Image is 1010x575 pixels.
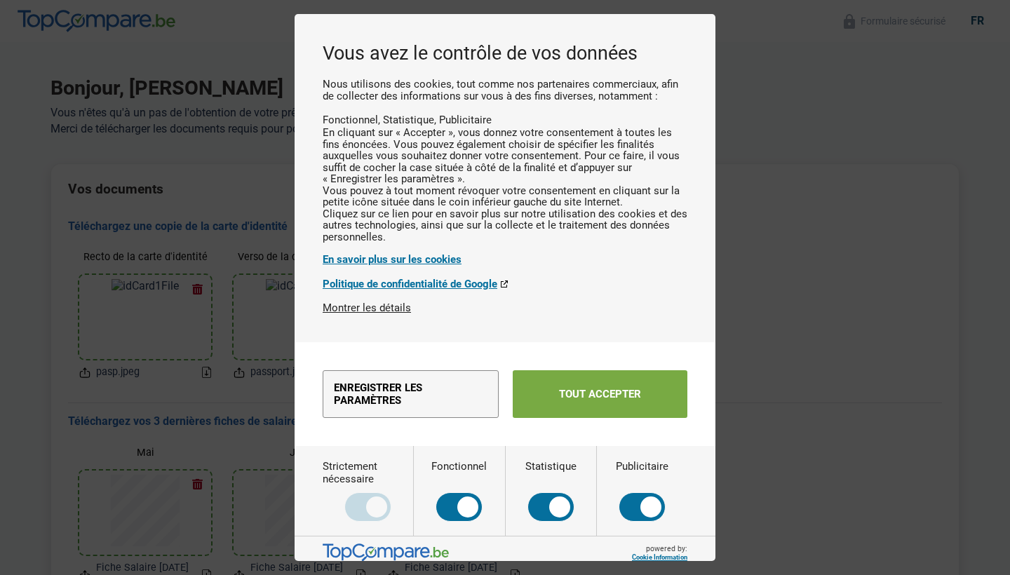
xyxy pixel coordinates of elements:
img: logo [323,543,449,562]
label: Strictement nécessaire [323,460,413,522]
label: Statistique [525,460,577,522]
button: Tout accepter [513,370,687,418]
li: Fonctionnel [323,114,383,126]
li: Statistique [383,114,439,126]
button: Enregistrer les paramètres [323,370,499,418]
button: Montrer les détails [323,302,411,314]
li: Publicitaire [439,114,492,126]
div: Nous utilisons des cookies, tout comme nos partenaires commerciaux, afin de collecter des informa... [323,79,687,302]
a: Politique de confidentialité de Google [323,278,687,290]
a: En savoir plus sur les cookies [323,253,687,266]
span: powered by: [632,544,687,561]
label: Publicitaire [616,460,668,522]
h2: Vous avez le contrôle de vos données [323,42,687,65]
label: Fonctionnel [431,460,487,522]
a: Cookie Information [632,553,687,561]
div: menu [295,342,715,446]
